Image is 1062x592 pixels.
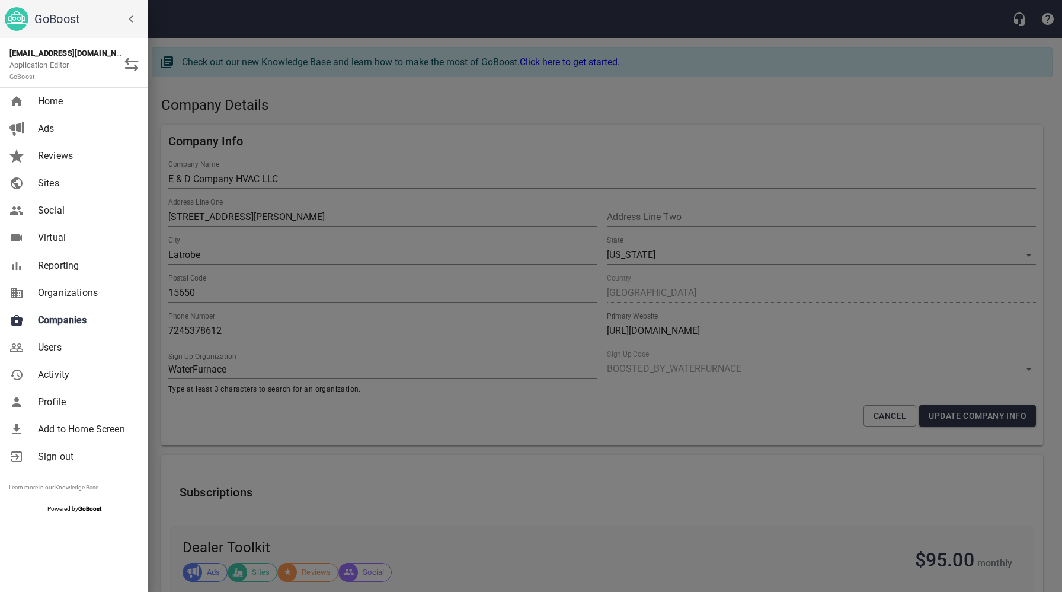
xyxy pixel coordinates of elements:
span: Reviews [38,149,134,163]
span: Organizations [38,286,134,300]
span: Home [38,94,134,109]
small: GoBoost [9,73,35,81]
a: Learn more in our Knowledge Base [9,484,98,491]
span: Application Editor [9,61,69,81]
strong: [EMAIL_ADDRESS][DOMAIN_NAME] [9,49,135,58]
span: Add to Home Screen [38,422,134,437]
button: Switch Role [117,50,146,79]
span: Virtual [38,231,134,245]
span: Companies [38,313,134,327]
strong: GoBoost [78,505,101,512]
span: Activity [38,368,134,382]
span: Social [38,203,134,218]
span: Ads [38,122,134,136]
span: Sign out [38,450,134,464]
span: Profile [38,395,134,409]
span: Powered by [47,505,101,512]
img: go_boost_head.png [5,7,28,31]
span: Sites [38,176,134,190]
span: Users [38,340,134,355]
h6: GoBoost [34,9,143,28]
span: Reporting [38,259,134,273]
